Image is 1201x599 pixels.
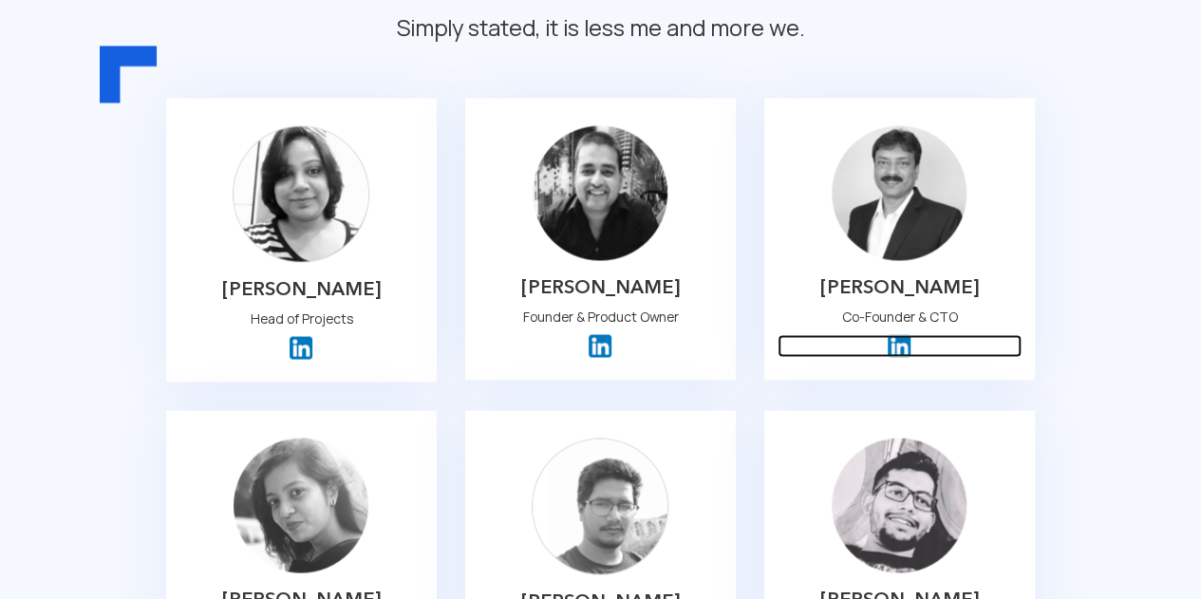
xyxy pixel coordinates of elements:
[479,274,722,298] p: [PERSON_NAME]
[817,111,981,274] img: img_subrata.png
[817,423,981,587] img: img_anay.png
[518,111,682,274] img: img_sandipan.png
[479,303,722,329] p: Founder & Product Owner
[290,336,312,359] img: ic_linkedin.png
[888,334,910,357] img: ic_linkedin.png
[778,303,1022,329] p: Co-Founder & CTO
[179,276,423,300] p: [PERSON_NAME]
[60,15,1142,42] p: Simply stated, it is less me and more we.
[179,305,423,331] p: Head of Projects
[218,111,384,276] img: img_titir.png
[589,334,611,357] img: ic_linkedin.png
[219,423,383,587] img: img_sukanya.png
[517,423,683,589] img: img_vikas.png
[778,274,1022,298] p: [PERSON_NAME]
